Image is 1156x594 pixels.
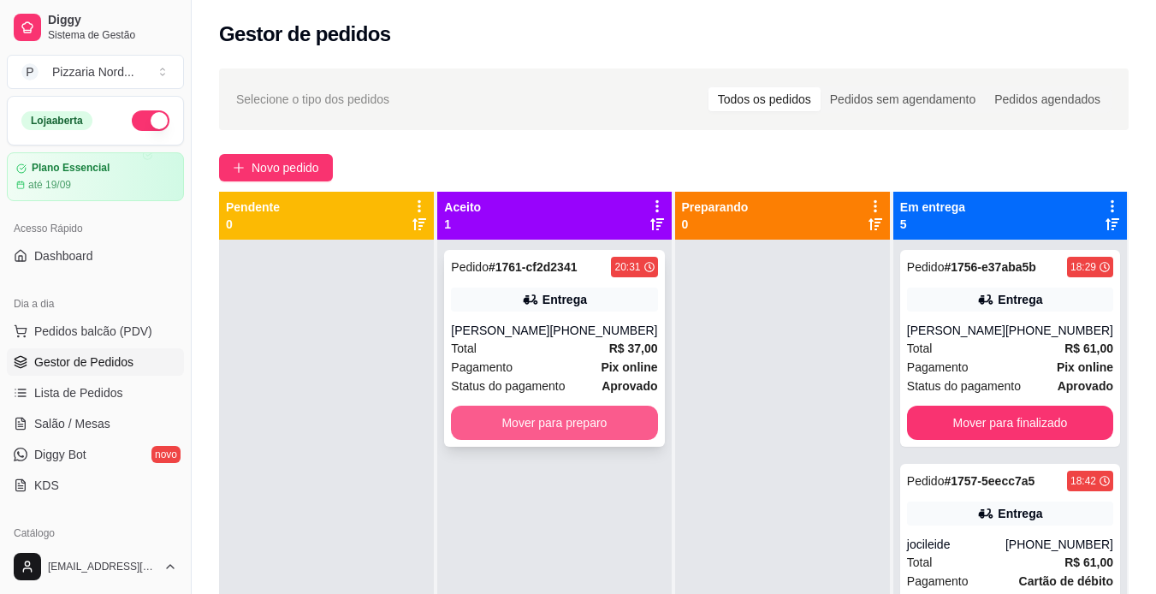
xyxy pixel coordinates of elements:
[907,260,945,274] span: Pedido
[601,360,657,374] strong: Pix online
[48,13,177,28] span: Diggy
[708,87,821,111] div: Todos os pedidos
[444,216,481,233] p: 1
[900,199,965,216] p: Em entrega
[614,260,640,274] div: 20:31
[489,260,578,274] strong: # 1761-cf2d2341
[34,247,93,264] span: Dashboard
[252,158,319,177] span: Novo pedido
[236,90,389,109] span: Selecione o tipo dos pedidos
[226,216,280,233] p: 0
[7,520,184,547] div: Catálogo
[7,472,184,499] a: KDS
[7,290,184,318] div: Dia a dia
[444,199,481,216] p: Aceito
[32,162,110,175] article: Plano Essencial
[7,242,184,270] a: Dashboard
[907,572,969,591] span: Pagamento
[998,291,1042,308] div: Entrega
[907,339,933,358] span: Total
[7,410,184,437] a: Salão / Mesas
[1070,474,1096,488] div: 18:42
[944,260,1035,274] strong: # 1756-e37aba5b
[451,358,513,377] span: Pagamento
[7,7,184,48] a: DiggySistema de Gestão
[132,110,169,131] button: Alterar Status
[451,377,565,395] span: Status do pagamento
[7,546,184,587] button: [EMAIL_ADDRESS][DOMAIN_NAME]
[682,216,749,233] p: 0
[21,111,92,130] div: Loja aberta
[233,162,245,174] span: plus
[451,260,489,274] span: Pedido
[219,21,391,48] h2: Gestor de pedidos
[34,353,133,371] span: Gestor de Pedidos
[7,318,184,345] button: Pedidos balcão (PDV)
[7,215,184,242] div: Acesso Rápido
[219,154,333,181] button: Novo pedido
[944,474,1034,488] strong: # 1757-5eecc7a5
[985,87,1110,111] div: Pedidos agendados
[907,377,1021,395] span: Status do pagamento
[226,199,280,216] p: Pendente
[900,216,965,233] p: 5
[28,178,71,192] article: até 19/09
[907,406,1113,440] button: Mover para finalizado
[48,560,157,573] span: [EMAIL_ADDRESS][DOMAIN_NAME]
[907,553,933,572] span: Total
[1005,536,1113,553] div: [PHONE_NUMBER]
[34,477,59,494] span: KDS
[21,63,39,80] span: P
[52,63,134,80] div: Pizzaria Nord ...
[451,322,549,339] div: [PERSON_NAME]
[542,291,587,308] div: Entrega
[549,322,657,339] div: [PHONE_NUMBER]
[1064,555,1113,569] strong: R$ 61,00
[609,342,658,355] strong: R$ 37,00
[821,87,985,111] div: Pedidos sem agendamento
[907,536,1005,553] div: jocileide
[907,322,1005,339] div: [PERSON_NAME]
[1005,322,1113,339] div: [PHONE_NUMBER]
[34,415,110,432] span: Salão / Mesas
[34,384,123,401] span: Lista de Pedidos
[998,505,1042,522] div: Entrega
[7,441,184,468] a: Diggy Botnovo
[682,199,749,216] p: Preparando
[7,379,184,407] a: Lista de Pedidos
[451,406,657,440] button: Mover para preparo
[1070,260,1096,274] div: 18:29
[1019,574,1113,588] strong: Cartão de débito
[602,379,657,393] strong: aprovado
[7,55,184,89] button: Select a team
[1064,342,1113,355] strong: R$ 61,00
[7,152,184,201] a: Plano Essencialaté 19/09
[7,348,184,376] a: Gestor de Pedidos
[907,474,945,488] span: Pedido
[34,446,86,463] span: Diggy Bot
[1057,360,1113,374] strong: Pix online
[1058,379,1113,393] strong: aprovado
[48,28,177,42] span: Sistema de Gestão
[451,339,477,358] span: Total
[34,323,152,340] span: Pedidos balcão (PDV)
[907,358,969,377] span: Pagamento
